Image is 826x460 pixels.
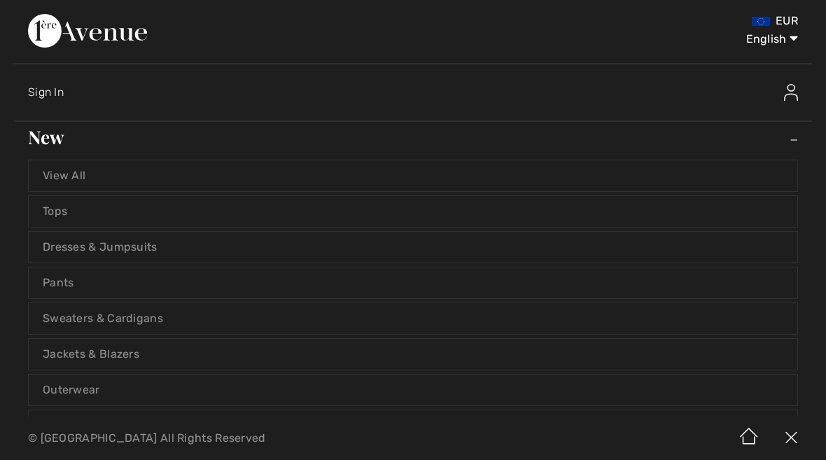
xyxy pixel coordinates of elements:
[29,232,797,263] a: Dresses & Jumpsuits
[28,85,64,99] span: Sign In
[29,160,797,191] a: View All
[784,84,798,101] img: Sign In
[29,303,797,334] a: Sweaters & Cardigans
[28,433,485,443] p: © [GEOGRAPHIC_DATA] All Rights Reserved
[28,14,147,48] img: 1ère Avenue
[486,14,798,28] div: EUR
[29,196,797,227] a: Tops
[29,375,797,405] a: Outerwear
[29,410,797,441] a: Skirts
[33,10,62,22] span: Chat
[14,122,812,153] a: New
[770,417,812,460] img: X
[29,267,797,298] a: Pants
[728,417,770,460] img: Home
[29,339,797,370] a: Jackets & Blazers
